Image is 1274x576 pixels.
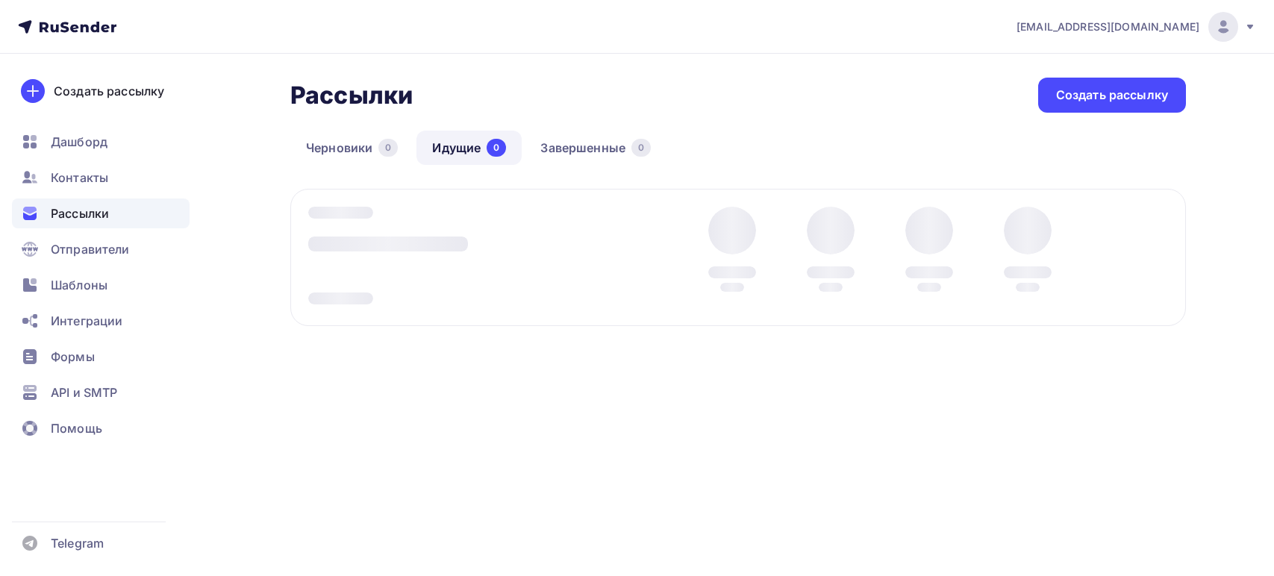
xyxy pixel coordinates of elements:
[1017,12,1256,42] a: [EMAIL_ADDRESS][DOMAIN_NAME]
[378,139,398,157] div: 0
[51,384,117,401] span: API и SMTP
[290,81,413,110] h2: Рассылки
[1017,19,1199,34] span: [EMAIL_ADDRESS][DOMAIN_NAME]
[51,534,104,552] span: Telegram
[12,198,190,228] a: Рассылки
[51,312,122,330] span: Интеграции
[51,169,108,187] span: Контакты
[12,127,190,157] a: Дашборд
[487,139,506,157] div: 0
[51,419,102,437] span: Помощь
[631,139,651,157] div: 0
[54,82,164,100] div: Создать рассылку
[416,131,522,165] a: Идущие0
[12,342,190,372] a: Формы
[51,348,95,366] span: Формы
[525,131,666,165] a: Завершенные0
[51,240,130,258] span: Отправители
[12,163,190,192] a: Контакты
[51,204,109,222] span: Рассылки
[51,276,107,294] span: Шаблоны
[1056,87,1168,104] div: Создать рассылку
[12,270,190,300] a: Шаблоны
[51,133,107,151] span: Дашборд
[12,234,190,264] a: Отправители
[290,131,413,165] a: Черновики0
